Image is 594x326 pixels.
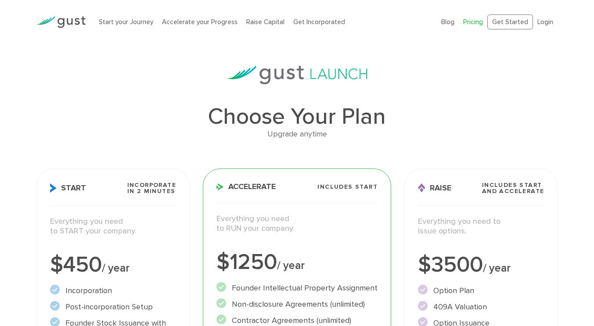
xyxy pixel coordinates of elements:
[482,182,544,194] span: Includes START and ACCELERATE
[487,14,533,30] a: Get Started
[418,183,451,193] span: Raise
[50,301,176,313] li: Post-incorporation Setup
[418,301,544,313] li: 409A Valuation
[216,282,378,294] li: Founder Intellectual Property Assignment
[216,298,378,310] li: Non-disclosure Agreements (unlimited)
[127,182,176,194] span: Incorporate in 2 Minutes
[227,66,367,84] img: gust-launch-logos.svg
[102,262,130,275] span: / year
[50,254,176,276] div: $450
[36,16,86,28] img: Gust Logo
[36,128,558,141] div: Upgrade anytime
[216,183,224,190] img: Accelerate Icon
[50,183,86,193] span: Start
[483,262,511,275] span: / year
[99,18,153,26] a: Start your Journey
[162,18,238,26] a: Accelerate your Progress
[463,18,483,26] a: Pricing
[418,183,425,193] img: Raise Icon
[418,285,544,297] li: Option Plan
[50,183,57,193] img: Start Icon X2
[50,285,176,297] li: Incorporation
[293,18,345,26] a: Get Incorporated
[216,183,276,191] span: Accelerate
[246,18,284,26] a: Raise Capital
[36,105,558,128] h1: Choose Your Plan
[418,254,544,276] div: $3500
[418,217,544,236] p: Everything you need to issue options.
[537,18,553,26] a: Login
[50,217,176,236] p: Everything you need to START your company.
[441,18,454,26] a: Blog
[277,259,305,272] span: / year
[216,214,378,234] p: Everything you need to RUN your company.
[317,184,378,190] span: Includes START
[216,251,378,273] div: $1250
